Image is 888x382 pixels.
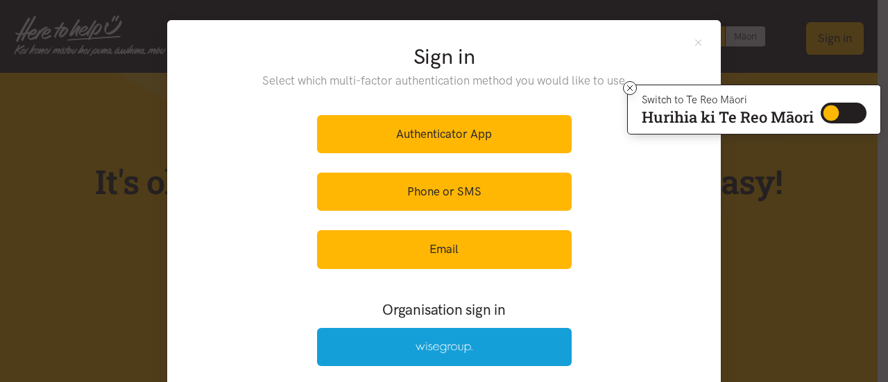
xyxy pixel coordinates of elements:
[642,96,814,104] p: Switch to Te Reo Māori
[317,115,572,153] a: Authenticator App
[416,342,472,354] img: Wise Group
[692,37,704,49] button: Close
[642,111,814,123] p: Hurihia ki Te Reo Māori
[317,230,572,268] a: Email
[234,42,654,71] h2: Sign in
[234,71,654,90] p: Select which multi-factor authentication method you would like to use
[279,299,609,320] h3: Organisation sign in
[317,173,572,211] a: Phone or SMS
